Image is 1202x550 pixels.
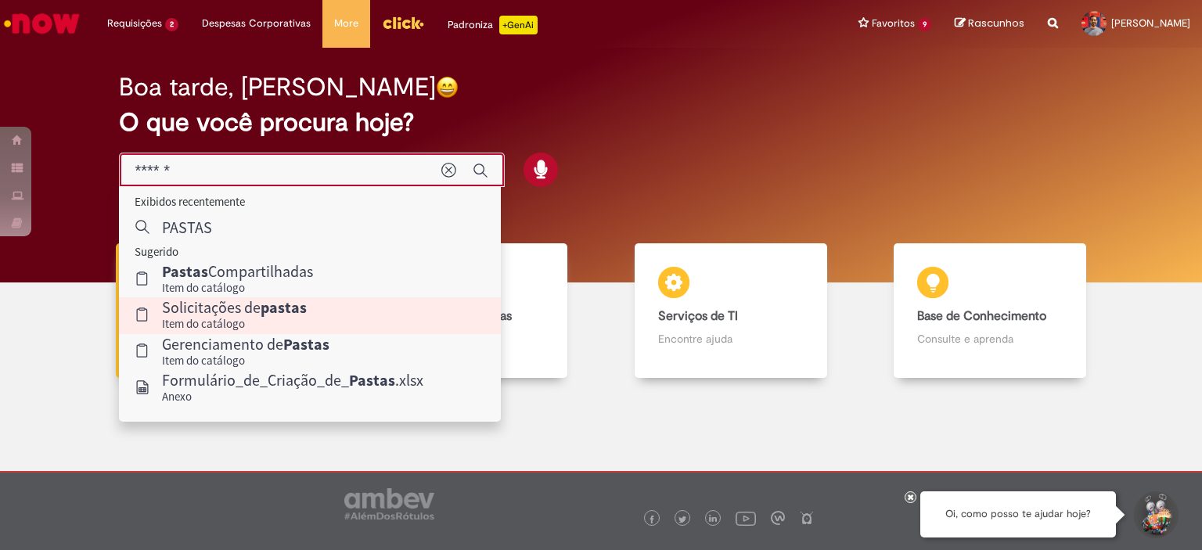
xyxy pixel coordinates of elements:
[658,308,738,324] b: Serviços de TI
[82,243,342,379] a: Tirar dúvidas Tirar dúvidas com Lupi Assist e Gen Ai
[709,515,717,524] img: logo_footer_linkedin.png
[107,16,162,31] span: Requisições
[800,511,814,525] img: logo_footer_naosei.png
[165,18,178,31] span: 2
[202,16,311,31] span: Despesas Corporativas
[448,16,538,34] div: Padroniza
[917,331,1063,347] p: Consulte e aprenda
[917,308,1046,324] b: Base de Conhecimento
[968,16,1024,31] span: Rascunhos
[872,16,915,31] span: Favoritos
[736,508,756,528] img: logo_footer_youtube.png
[344,488,434,519] img: logo_footer_ambev_rotulo_gray.png
[334,16,358,31] span: More
[1132,491,1179,538] button: Iniciar Conversa de Suporte
[1111,16,1190,30] span: [PERSON_NAME]
[918,18,931,31] span: 9
[2,8,82,39] img: ServiceNow
[436,76,459,99] img: happy-face.png
[119,109,1084,136] h2: O que você procura hoje?
[955,16,1024,31] a: Rascunhos
[648,516,656,523] img: logo_footer_facebook.png
[499,16,538,34] p: +GenAi
[920,491,1116,537] div: Oi, como posso te ajudar hoje?
[119,74,436,101] h2: Boa tarde, [PERSON_NAME]
[678,516,686,523] img: logo_footer_twitter.png
[382,11,424,34] img: click_logo_yellow_360x200.png
[861,243,1121,379] a: Base de Conhecimento Consulte e aprenda
[771,511,785,525] img: logo_footer_workplace.png
[658,331,804,347] p: Encontre ajuda
[601,243,861,379] a: Serviços de TI Encontre ajuda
